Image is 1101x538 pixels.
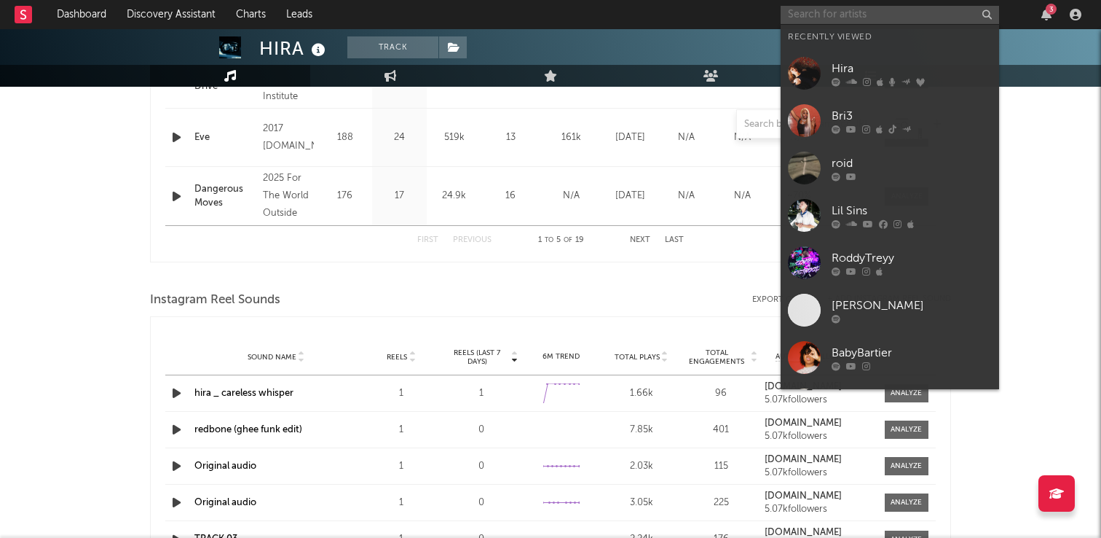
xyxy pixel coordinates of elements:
div: [DATE] [606,189,655,203]
div: 1 5 19 [521,232,601,249]
a: redbone (ghee funk edit) [194,425,302,434]
div: N/A [543,189,599,203]
div: 2025 For The World Outside [263,170,314,222]
div: HIRA [259,36,329,61]
a: Hira [781,50,999,97]
div: 1 [365,459,438,474]
div: roid [832,155,992,172]
div: 16 [485,189,536,203]
a: roid [781,144,999,192]
a: [DOMAIN_NAME] [765,491,874,502]
a: Lil Sins [781,192,999,239]
button: Previous [453,236,492,244]
a: slayr [781,381,999,429]
span: Total Engagements [685,348,749,366]
span: Total Plays [615,353,660,362]
div: 2.03k [605,459,678,474]
input: Search for artists [781,6,999,24]
span: Author / Followers [776,352,854,362]
div: 401 [685,423,758,437]
div: Bri3 [832,107,992,125]
a: BabyBartier [781,334,999,381]
div: 5.07k followers [765,395,874,405]
div: 0 [445,496,518,510]
span: of [564,237,572,243]
div: 1.66k [605,386,678,401]
div: 0 [445,423,518,437]
div: 1 [365,496,438,510]
div: 5.07k followers [765,504,874,515]
a: Bri3 [781,97,999,144]
a: Original audio [194,498,256,507]
div: 1 [365,423,438,437]
a: [DOMAIN_NAME] [765,382,874,392]
span: Instagram Reel Sounds [150,292,280,309]
div: 96 [685,386,758,401]
span: Reels (last 7 days) [445,348,509,366]
a: RoddyTreyy [781,239,999,286]
strong: [DOMAIN_NAME] [765,382,842,391]
div: Lil Sins [832,202,992,219]
button: 3 [1041,9,1051,20]
button: Last [665,236,684,244]
button: Track [347,36,438,58]
a: [PERSON_NAME] [781,286,999,334]
div: Hira [832,60,992,77]
div: 115 [685,459,758,474]
button: Next [630,236,650,244]
div: ~ 70 % [774,189,823,203]
div: 3.05k [605,496,678,510]
div: 24.9k [430,189,478,203]
div: 5.07k followers [765,468,874,478]
div: 6M Trend [525,351,598,362]
span: Sound Name [248,353,296,362]
strong: [DOMAIN_NAME] [765,418,842,428]
button: First [417,236,438,244]
strong: [DOMAIN_NAME] [765,528,842,537]
div: N/A [662,189,711,203]
div: 5.07k followers [765,432,874,442]
a: [DOMAIN_NAME] [765,418,874,429]
div: RoddyTreyy [832,249,992,267]
div: [PERSON_NAME] [832,297,992,314]
strong: [DOMAIN_NAME] [765,455,842,464]
strong: [DOMAIN_NAME] [765,491,842,501]
a: [DOMAIN_NAME] [765,455,874,465]
div: 1 [445,386,518,401]
div: 225 [685,496,758,510]
input: Search by song name or URL [737,119,891,130]
div: N/A [718,189,767,203]
a: Original audio [194,461,256,471]
div: BabyBartier [832,344,992,362]
a: Dangerous Moves [194,182,256,211]
div: 0 [445,459,518,474]
span: to [545,237,553,243]
div: Recently Viewed [788,28,992,46]
button: Export CSV [752,295,813,304]
div: 1 [365,386,438,401]
div: 176 [321,189,368,203]
span: Reels [387,353,407,362]
div: 3 [1046,4,1057,15]
div: 17 [376,189,423,203]
div: 7.85k [605,423,678,437]
a: hira _ careless whisper [194,389,293,398]
a: [DOMAIN_NAME] [765,528,874,538]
